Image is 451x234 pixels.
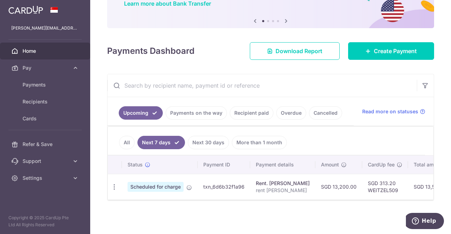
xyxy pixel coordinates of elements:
th: Payment details [250,156,315,174]
a: Upcoming [119,106,163,120]
td: txn_6d6b32f1a96 [198,174,250,200]
a: Cancelled [309,106,342,120]
p: [PERSON_NAME][EMAIL_ADDRESS][DOMAIN_NAME] [11,25,79,32]
h4: Payments Dashboard [107,45,194,57]
span: Home [23,48,69,55]
span: Refer & Save [23,141,69,148]
span: Pay [23,64,69,71]
a: Next 30 days [188,136,229,149]
td: SGD 313.20 WEITZEL509 [362,174,408,200]
span: Cards [23,115,69,122]
span: Download Report [276,47,322,55]
a: Payments on the way [166,106,227,120]
p: rent [PERSON_NAME] [256,187,310,194]
a: Create Payment [348,42,434,60]
a: Download Report [250,42,340,60]
div: Rent. [PERSON_NAME] [256,180,310,187]
a: Overdue [276,106,306,120]
span: Status [128,161,143,168]
span: Create Payment [374,47,417,55]
span: Support [23,158,69,165]
input: Search by recipient name, payment id or reference [107,74,417,97]
a: Next 7 days [137,136,185,149]
span: Total amt. [414,161,437,168]
span: Recipients [23,98,69,105]
span: CardUp fee [368,161,395,168]
a: Recipient paid [230,106,273,120]
iframe: Opens a widget where you can find more information [406,213,444,230]
th: Payment ID [198,156,250,174]
span: Scheduled for charge [128,182,184,192]
td: SGD 13,200.00 [315,174,362,200]
a: Read more on statuses [362,108,425,115]
img: CardUp [8,6,43,14]
a: More than 1 month [232,136,287,149]
span: Payments [23,81,69,88]
span: Settings [23,175,69,182]
a: All [119,136,135,149]
span: Read more on statuses [362,108,418,115]
span: Amount [321,161,339,168]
